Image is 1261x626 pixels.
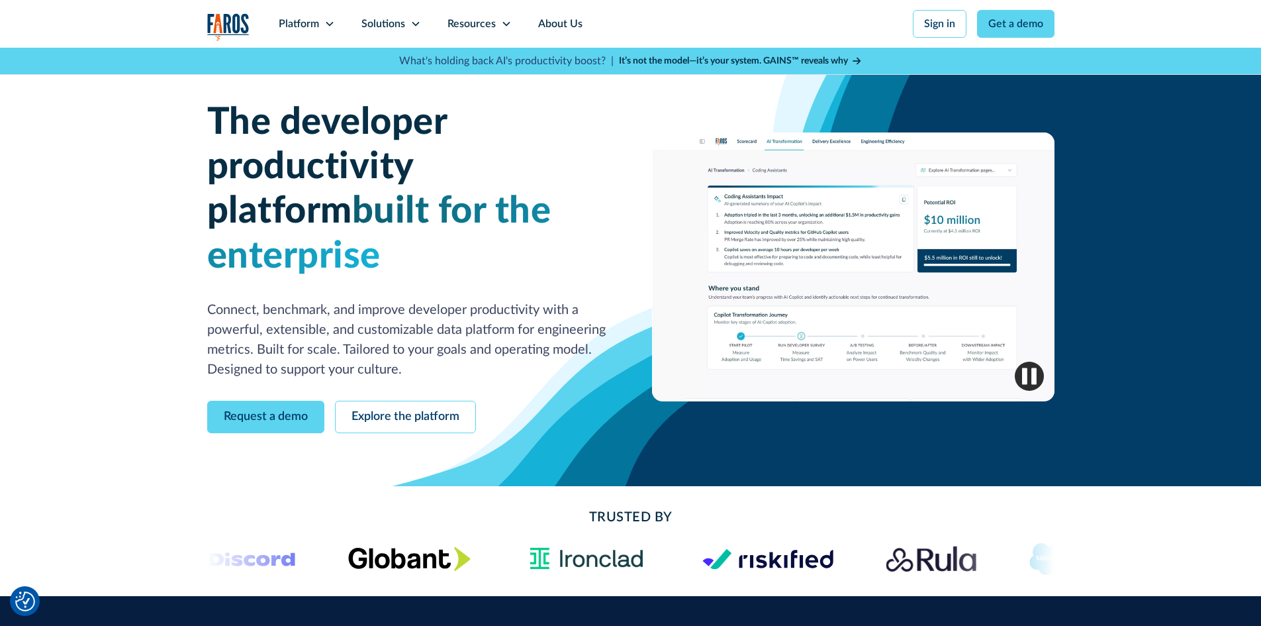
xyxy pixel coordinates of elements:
div: Platform [279,16,319,32]
button: Cookie Settings [15,592,35,611]
a: Get a demo [977,10,1054,38]
img: Logo of the analytics and reporting company Faros. [207,13,250,40]
div: Resources [447,16,496,32]
img: Revisit consent button [15,592,35,611]
img: Rula logo [886,546,976,572]
img: Logo of the risk management platform Riskified. [702,548,833,570]
a: Request a demo [207,401,324,433]
p: What's holding back AI's productivity boost? | [399,53,614,69]
img: Pause video [1015,362,1044,391]
img: Globant's logo [348,547,471,571]
a: home [207,13,250,40]
img: Ironclad Logo [524,543,649,575]
h1: The developer productivity platform [207,101,610,279]
a: It’s not the model—it’s your system. GAINS™ reveals why [619,54,863,68]
span: built for the enterprise [207,193,551,274]
h2: Trusted By [313,507,949,527]
strong: It’s not the model—it’s your system. GAINS™ reveals why [619,56,848,66]
a: Explore the platform [335,401,476,433]
p: Connect, benchmark, and improve developer productivity with a powerful, extensible, and customiza... [207,300,610,380]
a: Sign in [913,10,966,38]
div: Solutions [361,16,405,32]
